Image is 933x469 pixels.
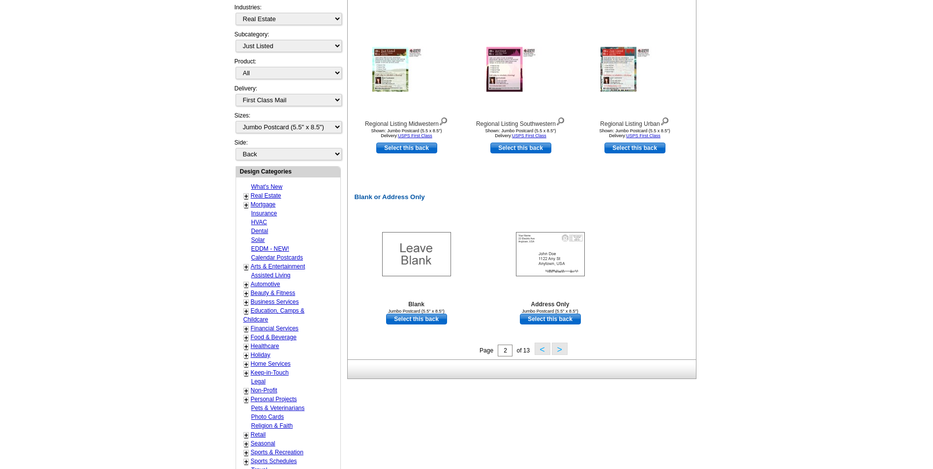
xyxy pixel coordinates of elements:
div: Regional Listing Urban [581,115,689,128]
a: Beauty & Fitness [251,290,296,296]
h2: Blank or Address Only [350,193,698,201]
a: Seasonal [251,440,275,447]
a: use this design [520,314,581,324]
div: Shown: Jumbo Postcard (5.5 x 8.5") Delivery: [353,128,461,138]
img: Addresses Only [516,232,585,276]
img: Regional Listing Midwestern [372,47,441,92]
a: Education, Camps & Childcare [243,307,304,323]
b: Blank [408,301,424,308]
a: Non-Profit [251,387,277,394]
div: Delivery: [235,84,341,111]
a: + [244,307,248,315]
a: Sports Schedules [251,458,297,465]
div: Jumbo Postcard (5.5" x 8.5") [496,309,604,314]
div: Sizes: [235,111,341,138]
div: Jumbo Postcard (5.5" x 8.5") [362,309,471,314]
a: Business Services [251,298,299,305]
div: Side: [235,138,341,161]
a: use this design [376,143,437,153]
a: USPS First Class [626,133,661,138]
span: Page [480,347,493,354]
img: Regional Listing Urban [601,47,669,92]
a: + [244,192,248,200]
div: Product: [235,57,341,84]
a: Solar [251,236,265,243]
a: + [244,298,248,306]
a: + [244,201,248,209]
a: Assisted Living [251,272,291,279]
button: < [535,343,550,355]
a: Mortgage [251,201,276,208]
a: HVAC [251,219,267,226]
a: Photo Cards [251,413,284,420]
a: + [244,352,248,359]
a: Home Services [251,360,291,367]
a: Legal [251,378,266,385]
a: + [244,396,248,404]
div: Regional Listing Southwestern [467,115,575,128]
a: Food & Beverage [251,334,297,341]
div: Shown: Jumbo Postcard (5.5 x 8.5") Delivery: [581,128,689,138]
div: Regional Listing Midwestern [353,115,461,128]
img: Regional Listing Southwestern [486,47,555,92]
iframe: LiveChat chat widget [736,240,933,469]
a: + [244,431,248,439]
a: EDDM - NEW! [251,245,289,252]
a: USPS First Class [512,133,546,138]
a: Holiday [251,352,271,358]
a: Financial Services [251,325,299,332]
a: + [244,281,248,289]
a: USPS First Class [398,133,432,138]
a: Arts & Entertainment [251,263,305,270]
img: Blank Template [382,232,451,276]
a: Insurance [251,210,277,217]
a: + [244,369,248,377]
img: view design details [556,115,565,126]
a: + [244,263,248,271]
a: Retail [251,431,266,438]
a: + [244,343,248,351]
a: + [244,449,248,457]
a: Dental [251,228,269,234]
a: use this design [604,143,665,153]
a: What's New [251,183,283,190]
a: + [244,325,248,333]
a: Calendar Postcards [251,254,303,261]
a: Sports & Recreation [251,449,303,456]
a: + [244,290,248,297]
div: Shown: Jumbo Postcard (5.5 x 8.5") Delivery: [467,128,575,138]
a: + [244,334,248,342]
a: + [244,440,248,448]
a: use this design [490,143,551,153]
a: Personal Projects [251,396,297,403]
a: + [244,360,248,368]
img: view design details [660,115,669,126]
img: view design details [439,115,448,126]
a: Religion & Faith [251,422,293,429]
a: Keep-in-Touch [251,369,289,376]
div: Subcategory: [235,30,341,57]
a: + [244,387,248,395]
a: Real Estate [251,192,281,199]
a: Pets & Veterinarians [251,405,305,411]
a: use this design [386,314,447,324]
a: Healthcare [251,343,279,350]
div: Design Categories [236,167,340,176]
a: Automotive [251,281,280,288]
span: of 13 [516,347,530,354]
a: + [244,458,248,466]
b: Address Only [531,301,569,308]
button: > [552,343,568,355]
